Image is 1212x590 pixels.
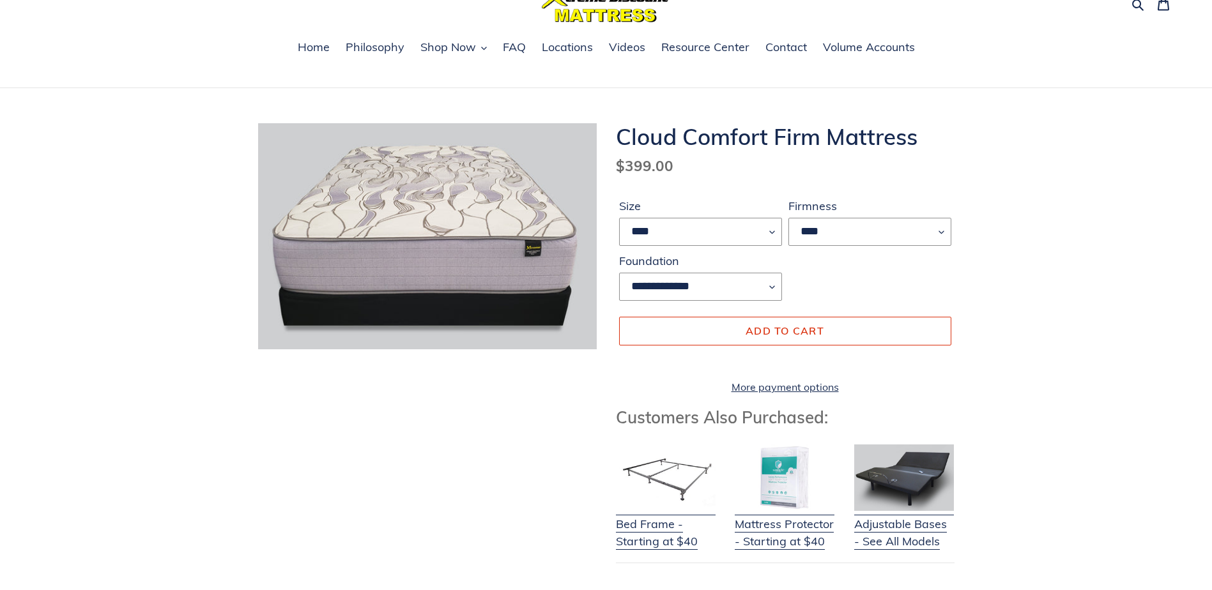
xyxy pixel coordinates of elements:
span: Home [298,40,330,55]
img: Bed Frame [616,444,716,511]
a: Mattress Protector - Starting at $40 [735,499,834,550]
span: Contact [765,40,807,55]
button: Add to cart [619,317,951,345]
span: Volume Accounts [823,40,915,55]
a: Home [291,38,336,57]
a: FAQ [496,38,532,57]
span: Philosophy [346,40,404,55]
span: Add to cart [746,324,824,337]
button: Shop Now [414,38,493,57]
a: Locations [535,38,599,57]
label: Foundation [619,252,782,269]
a: Adjustable Bases - See All Models [854,499,954,550]
span: Resource Center [661,40,749,55]
span: Shop Now [420,40,476,55]
span: FAQ [503,40,526,55]
a: More payment options [619,379,951,395]
a: Contact [759,38,813,57]
a: Philosophy [339,38,411,57]
img: Mattress Protector [735,444,834,511]
label: Size [619,197,782,215]
img: Adjustable Base [854,444,954,511]
a: Videos [602,38,652,57]
label: Firmness [788,197,951,215]
a: Bed Frame - Starting at $40 [616,499,716,550]
a: Volume Accounts [817,38,921,57]
span: $399.00 [616,156,673,175]
h3: Customers Also Purchased: [616,407,955,427]
a: Resource Center [655,38,756,57]
h1: Cloud Comfort Firm Mattress [616,123,955,150]
span: Locations [542,40,593,55]
span: Videos [609,40,645,55]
